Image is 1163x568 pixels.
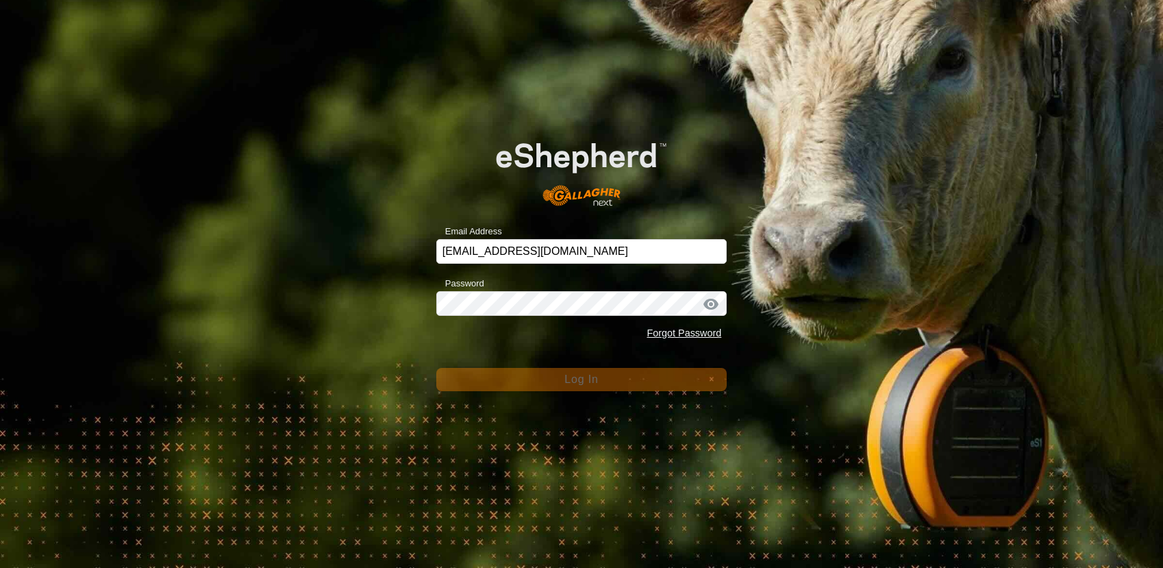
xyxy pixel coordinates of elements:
[465,119,698,218] img: E-shepherd Logo
[436,239,727,264] input: Email Address
[564,373,598,385] span: Log In
[436,225,502,238] label: Email Address
[436,368,727,391] button: Log In
[647,328,721,338] a: Forgot Password
[436,277,484,291] label: Password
